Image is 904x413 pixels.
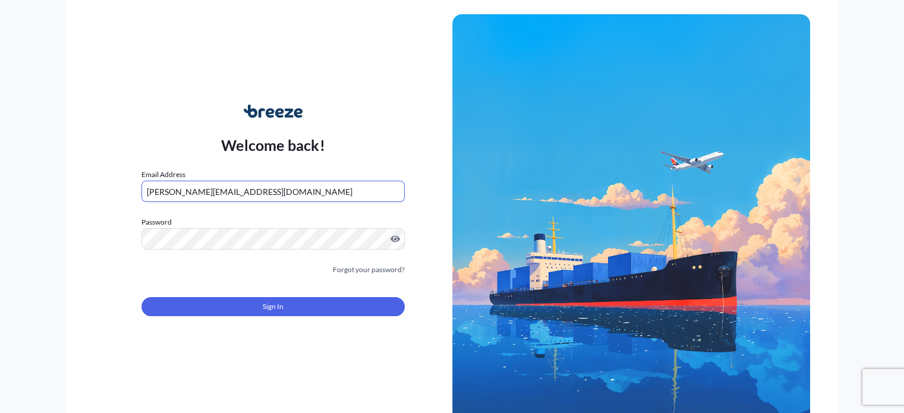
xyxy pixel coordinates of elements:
label: Password [141,216,404,228]
span: Sign In [263,301,284,313]
input: example@gmail.com [141,181,404,202]
p: Welcome back! [221,135,325,155]
button: Sign In [141,297,404,316]
button: Show password [390,234,400,244]
a: Forgot your password? [333,264,405,276]
label: Email Address [141,169,185,181]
